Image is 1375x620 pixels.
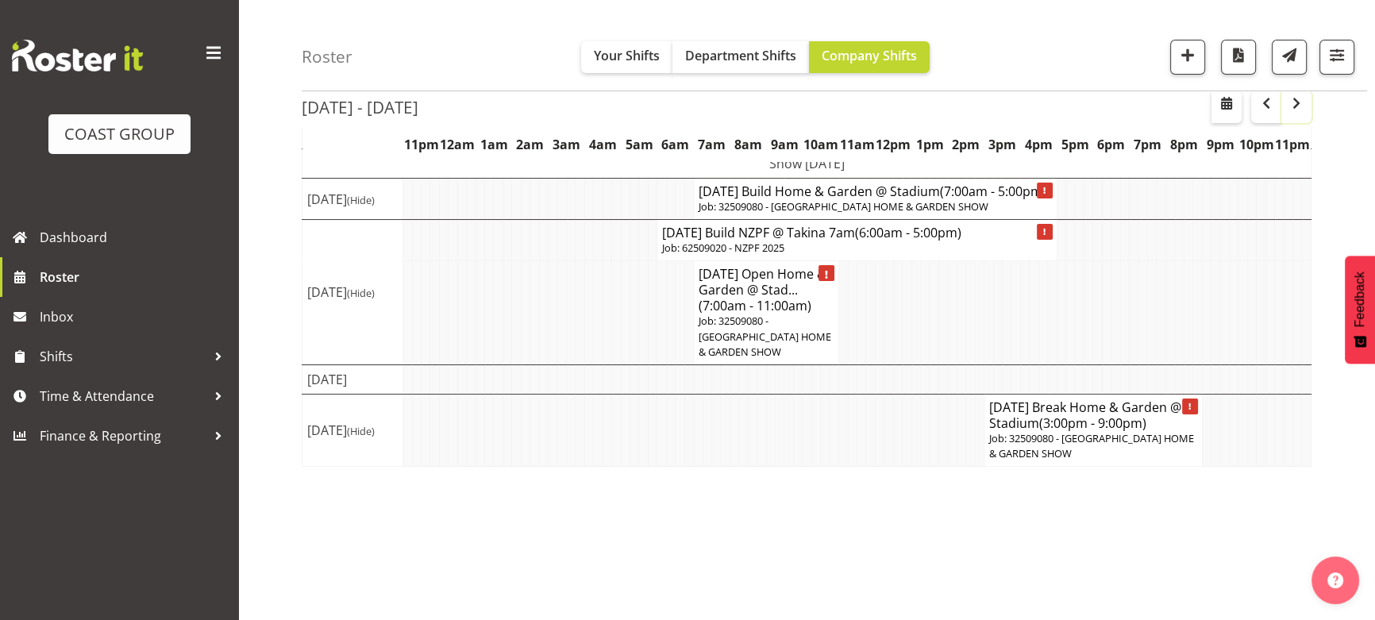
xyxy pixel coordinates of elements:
[699,266,834,314] h4: [DATE] Open Home & Garden @ Stad...
[1020,127,1057,164] th: 4pm
[302,48,352,66] h4: Roster
[1275,127,1311,164] th: 11pm
[1272,40,1307,75] button: Send a list of all shifts for the selected filtered period to all rostered employees.
[40,225,230,249] span: Dashboard
[657,127,694,164] th: 6am
[64,122,175,146] div: COAST GROUP
[1238,127,1275,164] th: 10pm
[803,127,839,164] th: 10am
[549,127,585,164] th: 3am
[1327,572,1343,588] img: help-xxl-2.png
[1057,127,1093,164] th: 5pm
[40,424,206,448] span: Finance & Reporting
[1211,91,1242,123] button: Select a specific date within the roster.
[347,193,375,207] span: (Hide)
[1093,127,1130,164] th: 6pm
[839,127,876,164] th: 11am
[302,394,403,466] td: [DATE]
[940,183,1046,200] span: (7:00am - 5:00pm)
[875,127,911,164] th: 12pm
[476,127,512,164] th: 1am
[694,127,730,164] th: 7am
[1202,127,1238,164] th: 9pm
[662,241,1051,256] p: Job: 62509020 - NZPF 2025
[989,399,1197,431] h4: [DATE] Break Home & Garden @ Stadium
[766,127,803,164] th: 9am
[40,345,206,368] span: Shifts
[347,424,375,438] span: (Hide)
[822,47,917,64] span: Company Shifts
[584,127,621,164] th: 4am
[1319,40,1354,75] button: Filter Shifts
[347,286,375,300] span: (Hide)
[1165,127,1202,164] th: 8pm
[302,149,1311,179] td: Show [DATE]
[685,47,796,64] span: Department Shifts
[594,47,660,64] span: Your Shifts
[855,224,961,241] span: (6:00am - 5:00pm)
[40,265,230,289] span: Roster
[621,127,657,164] th: 5am
[911,127,948,164] th: 1pm
[948,127,984,164] th: 2pm
[1353,271,1367,327] span: Feedback
[12,40,143,71] img: Rosterit website logo
[672,41,809,73] button: Department Shifts
[302,97,418,117] h2: [DATE] - [DATE]
[1039,414,1146,432] span: (3:00pm - 9:00pm)
[512,127,549,164] th: 2am
[730,127,766,164] th: 8am
[40,305,230,329] span: Inbox
[989,431,1197,461] p: Job: 32509080 - [GEOGRAPHIC_DATA] HOME & GARDEN SHOW
[581,41,672,73] button: Your Shifts
[439,127,476,164] th: 12am
[302,179,403,220] td: [DATE]
[40,384,206,408] span: Time & Attendance
[699,314,834,360] p: Job: 32509080 - [GEOGRAPHIC_DATA] HOME & GARDEN SHOW
[1345,256,1375,364] button: Feedback - Show survey
[302,220,403,365] td: [DATE]
[984,127,1021,164] th: 3pm
[699,199,1052,214] p: Job: 32509080 - [GEOGRAPHIC_DATA] HOME & GARDEN SHOW
[403,127,440,164] th: 11pm
[1170,40,1205,75] button: Add a new shift
[699,183,1052,199] h4: [DATE] Build Home & Garden @ Stadium
[302,364,403,394] td: [DATE]
[662,225,1051,241] h4: [DATE] Build NZPF @ Takina 7am
[1130,127,1166,164] th: 7pm
[809,41,930,73] button: Company Shifts
[699,297,811,314] span: (7:00am - 11:00am)
[1221,40,1256,75] button: Download a PDF of the roster according to the set date range.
